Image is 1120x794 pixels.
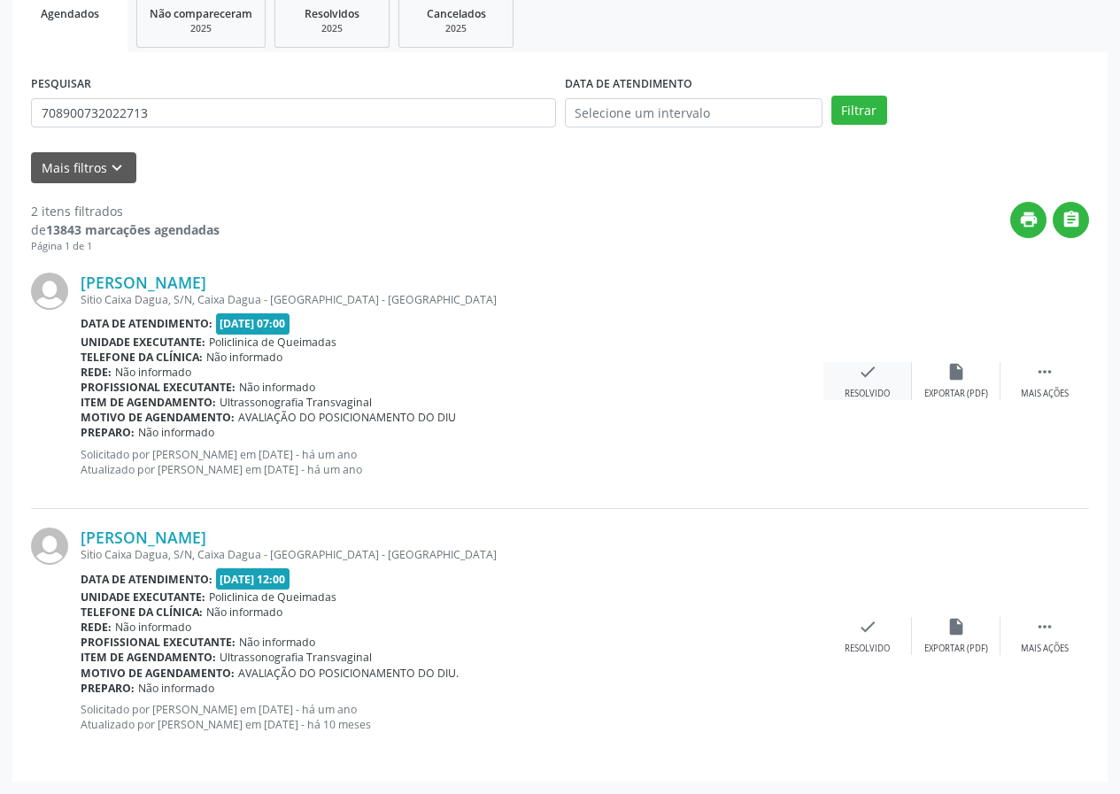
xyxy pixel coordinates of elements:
div: 2025 [288,22,376,35]
i:  [1062,210,1081,229]
div: Sitio Caixa Dagua, S/N, Caixa Dagua - [GEOGRAPHIC_DATA] - [GEOGRAPHIC_DATA] [81,292,823,307]
img: img [31,528,68,565]
button: Mais filtroskeyboard_arrow_down [31,152,136,183]
div: Exportar (PDF) [924,643,988,655]
i: insert_drive_file [946,617,966,636]
i: check [858,362,877,382]
span: Não informado [138,425,214,440]
b: Item de agendamento: [81,395,216,410]
b: Telefone da clínica: [81,350,203,365]
span: Não informado [239,380,315,395]
b: Preparo: [81,425,135,440]
span: AVALIAÇÃO DO POSICIONAMENTO DO DIU [238,410,456,425]
a: [PERSON_NAME] [81,528,206,547]
div: Resolvido [845,388,890,400]
b: Item de agendamento: [81,650,216,665]
div: Sitio Caixa Dagua, S/N, Caixa Dagua - [GEOGRAPHIC_DATA] - [GEOGRAPHIC_DATA] [81,547,823,562]
span: Agendados [41,6,99,21]
a: [PERSON_NAME] [81,273,206,292]
label: PESQUISAR [31,71,91,98]
span: AVALIAÇÃO DO POSICIONAMENTO DO DIU. [238,666,459,681]
b: Unidade executante: [81,590,205,605]
strong: 13843 marcações agendadas [46,221,220,238]
span: Não informado [115,365,191,380]
span: [DATE] 07:00 [216,313,290,334]
span: Resolvidos [305,6,359,21]
span: Não informado [138,681,214,696]
i: insert_drive_file [946,362,966,382]
div: Mais ações [1021,388,1069,400]
img: img [31,273,68,310]
div: 2 itens filtrados [31,202,220,220]
input: Nome, CNS [31,98,556,128]
b: Preparo: [81,681,135,696]
p: Solicitado por [PERSON_NAME] em [DATE] - há um ano Atualizado por [PERSON_NAME] em [DATE] - há 10... [81,702,823,732]
span: Não informado [239,635,315,650]
div: Resolvido [845,643,890,655]
b: Data de atendimento: [81,572,212,587]
p: Solicitado por [PERSON_NAME] em [DATE] - há um ano Atualizado por [PERSON_NAME] em [DATE] - há um... [81,447,823,477]
span: Ultrassonografia Transvaginal [220,395,372,410]
div: 2025 [150,22,252,35]
div: Página 1 de 1 [31,239,220,254]
i:  [1035,617,1054,636]
span: Não informado [206,605,282,620]
span: Policlinica de Queimadas [209,590,336,605]
b: Unidade executante: [81,335,205,350]
span: Não compareceram [150,6,252,21]
b: Data de atendimento: [81,316,212,331]
b: Motivo de agendamento: [81,410,235,425]
span: Policlinica de Queimadas [209,335,336,350]
span: Não informado [115,620,191,635]
div: Mais ações [1021,643,1069,655]
div: Exportar (PDF) [924,388,988,400]
i: check [858,617,877,636]
span: Cancelados [427,6,486,21]
span: Ultrassonografia Transvaginal [220,650,372,665]
b: Rede: [81,620,112,635]
span: Não informado [206,350,282,365]
label: DATA DE ATENDIMENTO [565,71,692,98]
i: keyboard_arrow_down [107,158,127,178]
b: Profissional executante: [81,635,236,650]
button:  [1053,202,1089,238]
b: Telefone da clínica: [81,605,203,620]
span: [DATE] 12:00 [216,568,290,589]
b: Motivo de agendamento: [81,666,235,681]
button: Filtrar [831,96,887,126]
div: 2025 [412,22,500,35]
b: Rede: [81,365,112,380]
i:  [1035,362,1054,382]
button: print [1010,202,1047,238]
i: print [1019,210,1039,229]
input: Selecione um intervalo [565,98,823,128]
div: de [31,220,220,239]
b: Profissional executante: [81,380,236,395]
